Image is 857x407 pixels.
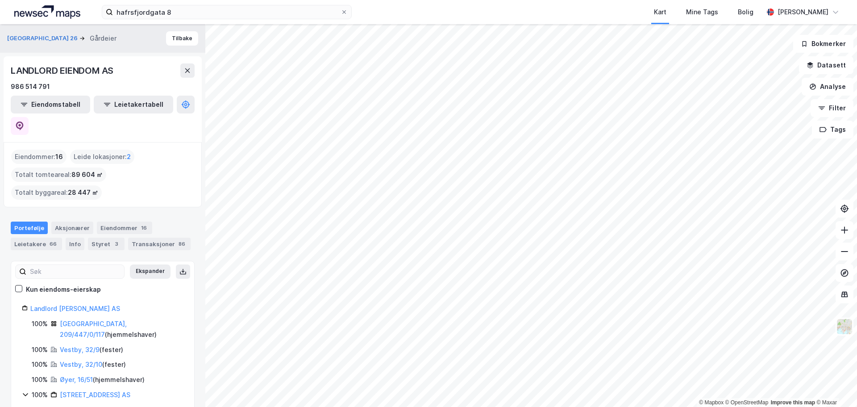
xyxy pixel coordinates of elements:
[7,34,79,43] button: [GEOGRAPHIC_DATA] 26
[771,399,815,406] a: Improve this map
[128,238,191,250] div: Transaksjoner
[113,5,341,19] input: Søk på adresse, matrikkel, gårdeiere, leietakere eller personer
[66,238,84,250] div: Info
[60,346,100,353] a: Vestby, 32/9
[48,239,58,248] div: 66
[60,376,93,383] a: Øyer, 16/51
[32,344,48,355] div: 100%
[11,96,90,113] button: Eiendomstabell
[11,63,115,78] div: LANDLORD EIENDOM AS
[139,223,149,232] div: 16
[654,7,666,17] div: Kart
[60,361,102,368] a: Vestby, 32/10
[60,359,126,370] div: ( fester )
[112,239,121,248] div: 3
[812,364,857,407] div: Kontrollprogram for chat
[836,318,853,335] img: Z
[51,222,93,234] div: Aksjonærer
[799,56,853,74] button: Datasett
[778,7,828,17] div: [PERSON_NAME]
[811,99,853,117] button: Filter
[88,238,125,250] div: Styret
[802,78,853,96] button: Analyse
[60,320,127,338] a: [GEOGRAPHIC_DATA], 209/447/0/117
[30,305,120,312] a: Landlord [PERSON_NAME] AS
[699,399,724,406] a: Mapbox
[32,359,48,370] div: 100%
[60,344,123,355] div: ( fester )
[725,399,769,406] a: OpenStreetMap
[26,284,101,295] div: Kun eiendoms-eierskap
[11,185,102,200] div: Totalt byggareal :
[55,151,63,162] span: 16
[70,150,134,164] div: Leide lokasjoner :
[68,187,98,198] span: 28 447 ㎡
[11,150,67,164] div: Eiendommer :
[686,7,718,17] div: Mine Tags
[793,35,853,53] button: Bokmerker
[130,264,171,279] button: Ekspander
[812,121,853,138] button: Tags
[60,319,183,340] div: ( hjemmelshaver )
[60,374,145,385] div: ( hjemmelshaver )
[812,364,857,407] iframe: Chat Widget
[71,169,103,180] span: 89 604 ㎡
[97,222,152,234] div: Eiendommer
[127,151,131,162] span: 2
[738,7,753,17] div: Bolig
[177,239,187,248] div: 86
[11,81,50,92] div: 986 514 791
[166,31,198,46] button: Tilbake
[32,390,48,400] div: 100%
[11,168,106,182] div: Totalt tomteareal :
[32,319,48,329] div: 100%
[32,374,48,385] div: 100%
[94,96,173,113] button: Leietakertabell
[11,238,62,250] div: Leietakere
[90,33,116,44] div: Gårdeier
[11,222,48,234] div: Portefølje
[26,265,124,278] input: Søk
[60,391,130,399] a: [STREET_ADDRESS] AS
[14,5,80,19] img: logo.a4113a55bc3d86da70a041830d287a7e.svg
